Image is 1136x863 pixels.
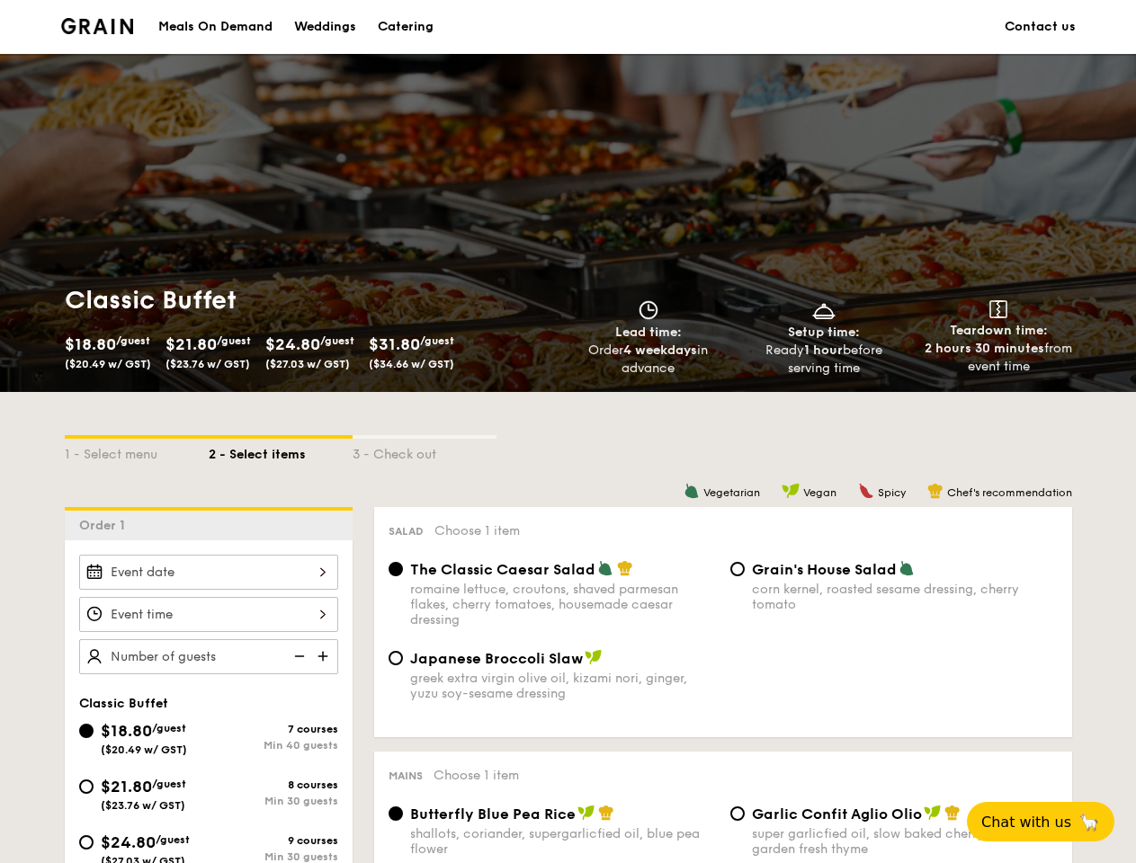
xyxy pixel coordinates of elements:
input: The Classic Caesar Saladromaine lettuce, croutons, shaved parmesan flakes, cherry tomatoes, house... [389,562,403,576]
span: Japanese Broccoli Slaw [410,650,583,667]
input: Grain's House Saladcorn kernel, roasted sesame dressing, cherry tomato [730,562,745,576]
span: /guest [217,334,251,347]
span: Grain's House Salad [752,561,897,578]
img: icon-teardown.65201eee.svg [989,300,1007,318]
span: Butterfly Blue Pea Rice [410,805,576,823]
span: ($20.49 w/ GST) [101,743,187,756]
span: $31.80 [369,334,420,354]
img: icon-chef-hat.a58ddaea.svg [617,560,633,576]
span: Spicy [878,486,906,499]
div: shallots, coriander, supergarlicfied oil, blue pea flower [410,826,716,857]
span: $24.80 [265,334,320,354]
div: 2 - Select items [209,439,353,464]
div: romaine lettuce, croutons, shaved parmesan flakes, cherry tomatoes, housemade caesar dressing [410,582,716,627]
button: Chat with us🦙 [967,802,1114,841]
input: Japanese Broccoli Slawgreek extra virgin olive oil, kizami nori, ginger, yuzu soy-sesame dressing [389,651,403,665]
span: Choose 1 item [434,523,520,538]
div: Order in advance [568,342,729,378]
div: greek extra virgin olive oil, kizami nori, ginger, yuzu soy-sesame dressing [410,671,716,701]
span: 🦙 [1078,812,1100,832]
span: /guest [152,778,186,790]
span: $21.80 [101,777,152,796]
div: Min 30 guests [209,850,338,863]
div: super garlicfied oil, slow baked cherry tomatoes, garden fresh thyme [752,826,1058,857]
img: icon-vegan.f8ff3823.svg [782,483,800,499]
img: icon-clock.2db775ea.svg [635,300,662,320]
img: icon-dish.430c3a2e.svg [810,300,837,320]
span: $18.80 [101,721,152,741]
div: 7 courses [209,723,338,735]
span: Lead time: [615,325,682,340]
span: ($23.76 w/ GST) [165,358,250,370]
span: /guest [116,334,150,347]
strong: 1 hour [804,343,843,358]
img: icon-chef-hat.a58ddaea.svg [927,483,944,499]
input: $21.80/guest($23.76 w/ GST)8 coursesMin 30 guests [79,779,94,794]
span: Setup time: [788,325,860,340]
span: /guest [152,722,186,734]
span: ($34.66 w/ GST) [369,358,454,370]
span: ($23.76 w/ GST) [101,799,185,812]
span: ($27.03 w/ GST) [265,358,350,370]
span: Chef's recommendation [947,486,1072,499]
a: Logotype [61,18,134,34]
img: icon-spicy.37a8142b.svg [858,483,874,499]
input: $24.80/guest($27.03 w/ GST)9 coursesMin 30 guests [79,835,94,850]
img: icon-add.58712e84.svg [311,639,338,673]
div: corn kernel, roasted sesame dressing, cherry tomato [752,582,1058,612]
span: The Classic Caesar Salad [410,561,595,578]
input: Number of guests [79,639,338,674]
strong: 4 weekdays [623,343,697,358]
span: $24.80 [101,832,156,852]
img: icon-chef-hat.a58ddaea.svg [944,805,961,821]
span: Teardown time: [950,323,1048,338]
input: Butterfly Blue Pea Riceshallots, coriander, supergarlicfied oil, blue pea flower [389,806,403,821]
h1: Classic Buffet [65,284,561,316]
img: icon-chef-hat.a58ddaea.svg [598,805,614,821]
span: Mains [389,770,423,782]
div: from event time [918,340,1079,376]
span: Order 1 [79,518,132,533]
strong: 2 hours 30 minutes [925,341,1044,356]
div: 8 courses [209,778,338,791]
div: Ready before serving time [743,342,904,378]
img: Grain [61,18,134,34]
div: 1 - Select menu [65,439,209,464]
img: icon-vegan.f8ff3823.svg [924,805,942,821]
span: Choose 1 item [434,768,519,783]
img: icon-vegan.f8ff3823.svg [585,649,603,665]
input: Event date [79,555,338,590]
span: Vegan [803,486,836,499]
span: ($20.49 w/ GST) [65,358,151,370]
span: Chat with us [981,814,1071,831]
div: 3 - Check out [353,439,496,464]
img: icon-vegetarian.fe4039eb.svg [684,483,700,499]
span: $21.80 [165,334,217,354]
input: Garlic Confit Aglio Oliosuper garlicfied oil, slow baked cherry tomatoes, garden fresh thyme [730,806,745,821]
input: Event time [79,597,338,632]
div: Min 40 guests [209,739,338,752]
span: /guest [320,334,354,347]
img: icon-vegan.f8ff3823.svg [577,805,595,821]
div: 9 courses [209,834,338,847]
span: Classic Buffet [79,696,168,711]
img: icon-reduce.1d2dbef1.svg [284,639,311,673]
input: $18.80/guest($20.49 w/ GST)7 coursesMin 40 guests [79,724,94,738]
span: Vegetarian [703,486,760,499]
img: icon-vegetarian.fe4039eb.svg [597,560,613,576]
span: /guest [420,334,454,347]
div: Min 30 guests [209,795,338,807]
span: Salad [389,525,424,538]
span: Garlic Confit Aglio Olio [752,805,922,823]
span: $18.80 [65,334,116,354]
span: /guest [156,833,190,846]
img: icon-vegetarian.fe4039eb.svg [899,560,915,576]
